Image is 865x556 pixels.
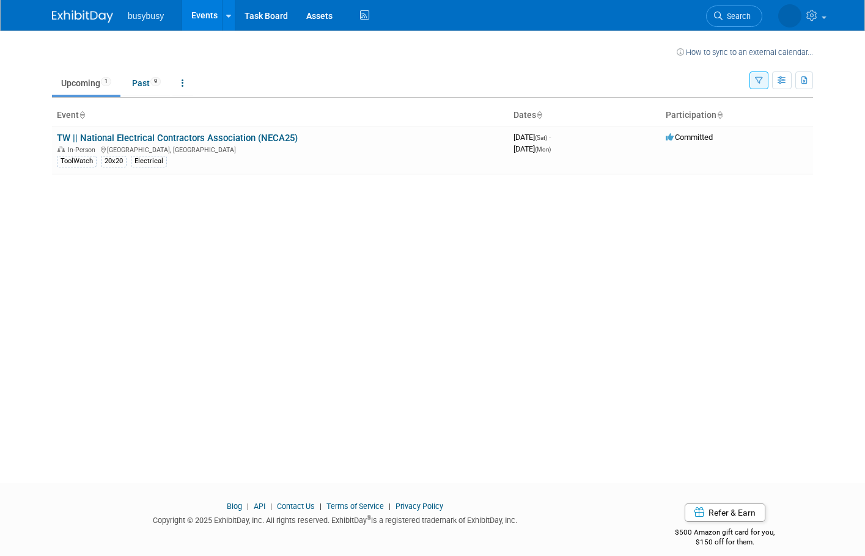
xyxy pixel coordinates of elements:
[549,133,551,142] span: -
[57,146,65,152] img: In-Person Event
[277,502,315,511] a: Contact Us
[150,77,161,86] span: 9
[227,502,242,511] a: Blog
[509,105,661,126] th: Dates
[723,12,751,21] span: Search
[79,110,85,120] a: Sort by Event Name
[244,502,252,511] span: |
[636,519,813,547] div: $500 Amazon gift card for you,
[685,503,765,522] a: Refer & Earn
[396,502,443,511] a: Privacy Policy
[778,4,801,27] img: Tucker Farmer
[666,133,713,142] span: Committed
[68,146,99,154] span: In-Person
[636,537,813,547] div: $150 off for them.
[123,71,170,95] a: Past9
[513,144,551,153] span: [DATE]
[535,134,547,141] span: (Sat)
[101,156,127,167] div: 20x20
[706,5,762,27] a: Search
[367,514,371,521] sup: ®
[386,502,394,511] span: |
[52,512,618,526] div: Copyright © 2025 ExhibitDay, Inc. All rights reserved. ExhibitDay is a registered trademark of Ex...
[267,502,275,511] span: |
[131,156,167,167] div: Electrical
[326,502,384,511] a: Terms of Service
[57,156,97,167] div: ToolWatch
[57,144,504,154] div: [GEOGRAPHIC_DATA], [GEOGRAPHIC_DATA]
[128,11,164,21] span: busybusy
[677,48,813,57] a: How to sync to an external calendar...
[52,71,120,95] a: Upcoming1
[317,502,325,511] span: |
[254,502,265,511] a: API
[513,133,551,142] span: [DATE]
[535,146,551,153] span: (Mon)
[57,133,298,144] a: TW || National Electrical Contractors Association (NECA25)
[716,110,723,120] a: Sort by Participation Type
[52,105,509,126] th: Event
[661,105,813,126] th: Participation
[52,10,113,23] img: ExhibitDay
[536,110,542,120] a: Sort by Start Date
[101,77,111,86] span: 1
